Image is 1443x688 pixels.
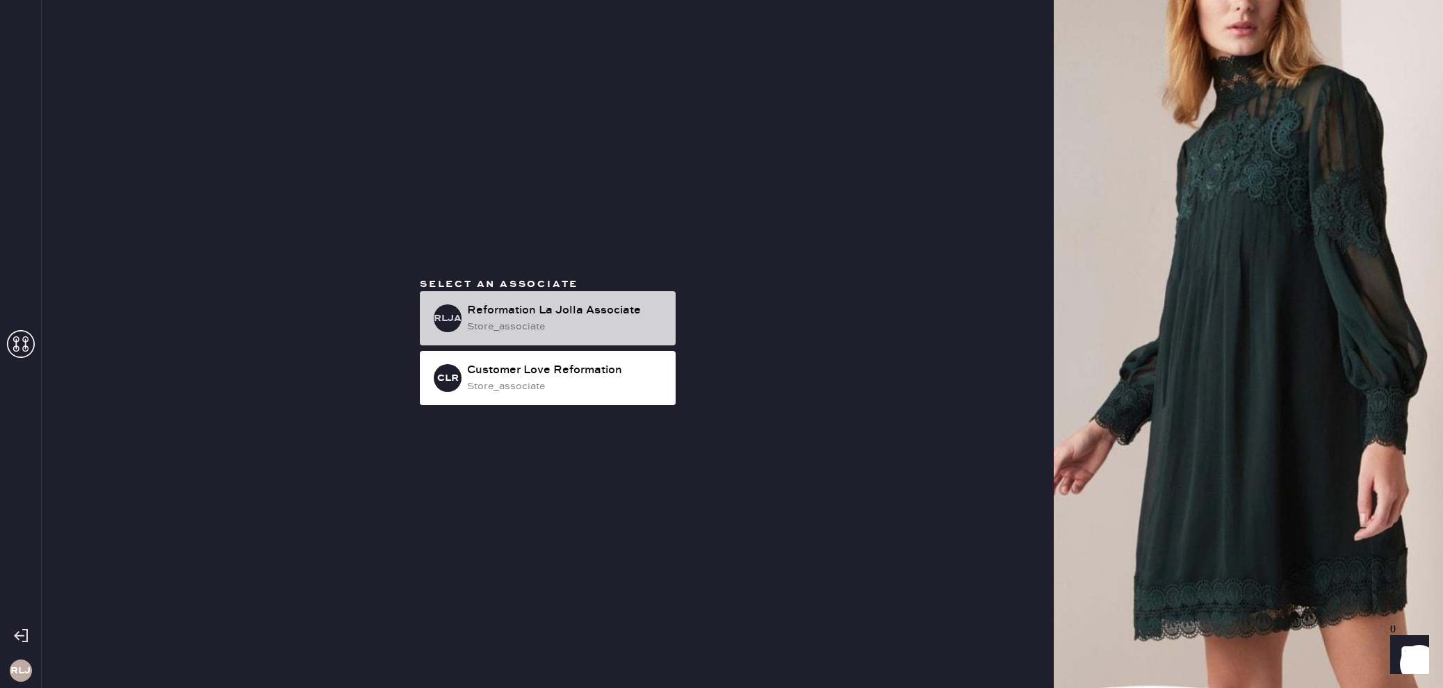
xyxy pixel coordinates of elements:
[467,319,665,334] div: store_associate
[437,373,459,383] h3: CLR
[434,313,462,323] h3: RLJA
[467,379,665,394] div: store_associate
[10,666,31,675] h3: RLJ
[1377,625,1437,685] iframe: Front Chat
[467,302,665,319] div: Reformation La Jolla Associate
[467,362,665,379] div: Customer Love Reformation
[420,278,578,290] span: Select an associate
